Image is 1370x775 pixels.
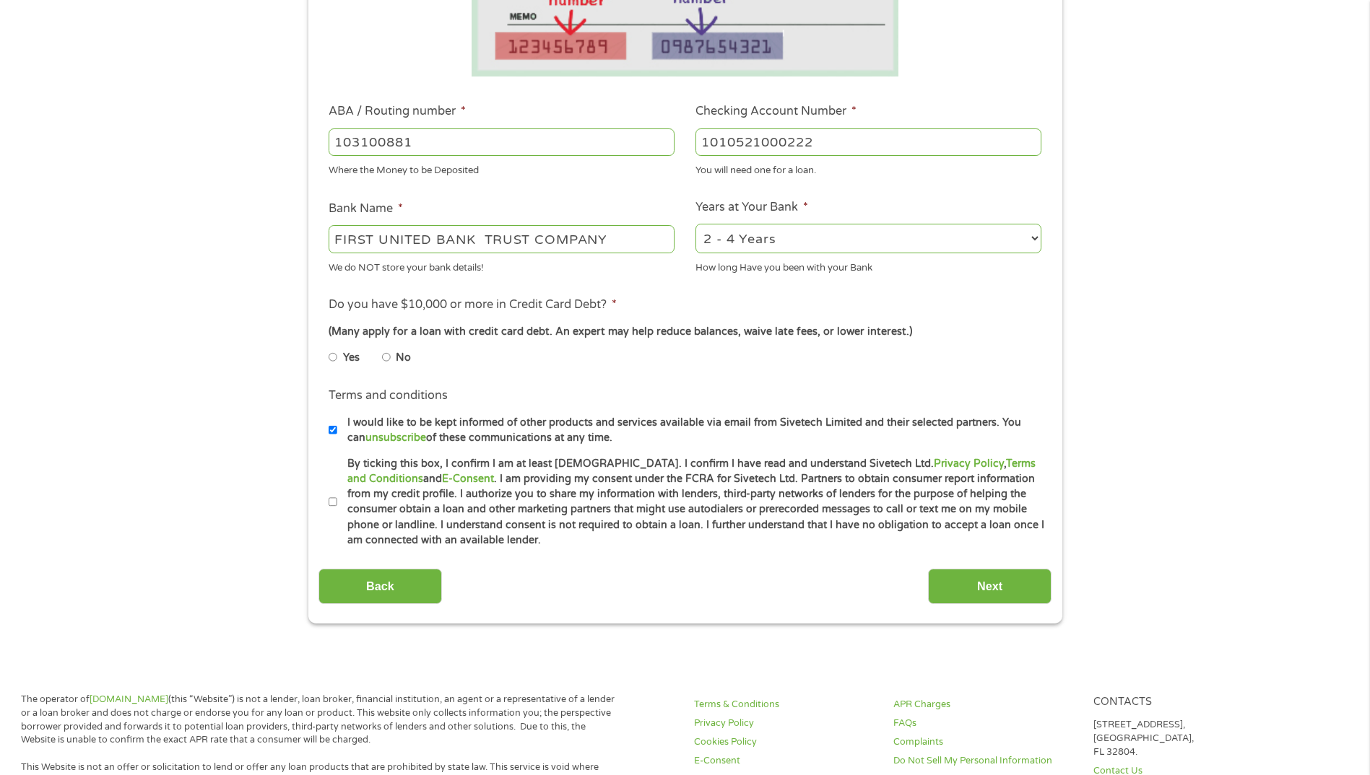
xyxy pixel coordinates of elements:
a: Terms and Conditions [347,457,1036,485]
input: Back [318,569,442,604]
a: [DOMAIN_NAME] [90,693,168,705]
a: Complaints [893,735,1075,749]
label: No [396,350,411,366]
p: The operator of (this “Website”) is not a lender, loan broker, financial institution, an agent or... [21,693,620,748]
label: I would like to be kept informed of other products and services available via email from Sivetech... [337,415,1046,446]
h4: Contacts [1093,696,1275,709]
div: We do NOT store your bank details! [329,255,675,275]
label: ABA / Routing number [329,104,466,119]
a: APR Charges [893,698,1075,711]
div: Where the Money to be Deposited [329,159,675,178]
a: unsubscribe [365,432,426,444]
div: How long Have you been with your Bank [695,255,1041,275]
div: (Many apply for a loan with credit card debt. An expert may help reduce balances, waive late fees... [329,324,1041,340]
a: Privacy Policy [934,457,1004,470]
input: 263177916 [329,128,675,156]
label: Bank Name [329,201,403,216]
label: Yes [343,350,360,366]
a: Do Not Sell My Personal Information [893,754,1075,768]
a: E-Consent [442,473,494,485]
a: Cookies Policy [694,735,876,749]
label: By ticking this box, I confirm I am at least [DEMOGRAPHIC_DATA]. I confirm I have read and unders... [337,456,1046,548]
input: 345634636 [695,128,1041,156]
label: Terms and conditions [329,388,448,403]
label: Years at Your Bank [695,200,808,215]
p: [STREET_ADDRESS], [GEOGRAPHIC_DATA], FL 32804. [1093,718,1275,759]
a: Terms & Conditions [694,698,876,711]
a: E-Consent [694,754,876,768]
a: FAQs [893,717,1075,730]
input: Next [928,569,1052,604]
label: Do you have $10,000 or more in Credit Card Debt? [329,297,617,312]
div: You will need one for a loan. [695,159,1041,178]
a: Privacy Policy [694,717,876,730]
label: Checking Account Number [695,104,857,119]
